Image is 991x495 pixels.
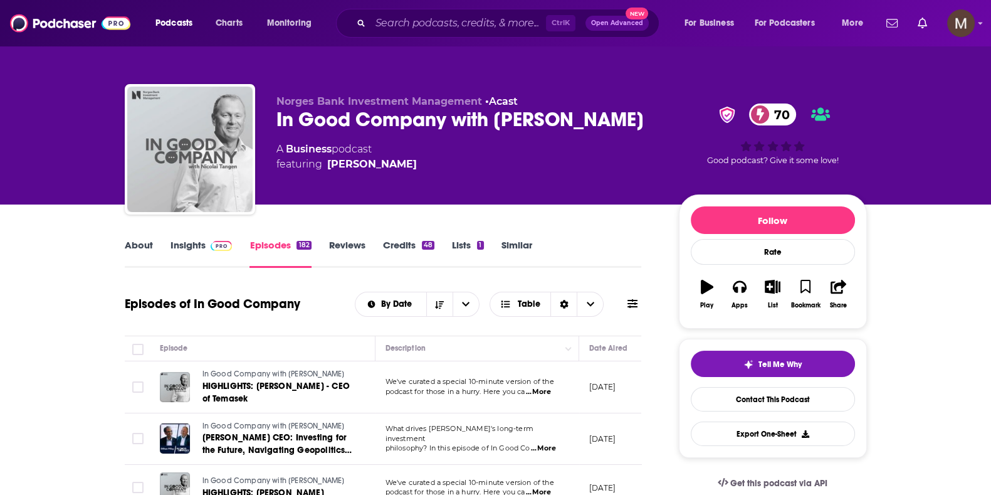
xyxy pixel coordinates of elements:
span: Ctrl K [546,15,575,31]
a: Show notifications dropdown [881,13,903,34]
a: Lists1 [452,239,483,268]
span: Tell Me Why [758,359,802,370]
div: Share [830,302,847,309]
span: 70 [762,104,796,125]
span: In Good Company with [PERSON_NAME] [202,422,345,430]
div: 182 [296,241,311,250]
a: HIGHLIGHTS: [PERSON_NAME] - CEO of Temasek [202,380,353,405]
button: Show profile menu [947,9,975,37]
a: Acast [489,95,518,107]
a: Contact This Podcast [691,387,855,412]
span: Logged in as miabeaumont.personal [947,9,975,37]
button: Choose View [490,292,604,317]
button: Bookmark [789,272,822,317]
button: tell me why sparkleTell Me Why [691,351,855,377]
span: Norges Bank Investment Management [276,95,482,107]
h1: Episodes of In Good Company [125,296,300,312]
img: In Good Company with Nicolai Tangen [127,87,253,212]
span: We've curated a special 10-minute version of the [385,377,554,386]
a: In Good Company with [PERSON_NAME] [202,421,353,432]
div: Sort Direction [550,292,577,316]
button: Column Actions [561,341,576,356]
a: Business [286,143,332,155]
span: Toggle select row [132,381,144,393]
div: 48 [422,241,434,250]
img: Podchaser Pro [211,241,233,251]
img: User Profile [947,9,975,37]
div: verified Badge70Good podcast? Give it some love! [679,95,867,173]
span: philosophy? In this episode of In Good Co [385,444,530,452]
div: A podcast [276,142,417,172]
button: open menu [355,300,426,309]
h2: Choose List sort [355,292,480,317]
a: InsightsPodchaser Pro [170,239,233,268]
div: Date Aired [589,341,627,356]
span: In Good Company with [PERSON_NAME] [202,370,345,378]
button: open menu [453,292,479,316]
button: Share [822,272,854,317]
span: New [626,8,648,19]
a: Nicolai Tangen [327,157,417,172]
button: open menu [147,13,209,33]
span: Charts [216,14,243,32]
div: Episode [160,341,188,356]
span: We've curated a special 10-minute version of the [385,478,554,487]
span: For Podcasters [755,14,815,32]
span: podcast for those in a hurry. Here you ca [385,387,525,396]
img: tell me why sparkle [743,359,753,370]
div: Search podcasts, credits, & more... [348,9,671,38]
button: open menu [258,13,328,33]
button: Open AdvancedNew [585,16,649,31]
span: Monitoring [267,14,312,32]
a: Reviews [329,239,365,268]
span: Table [518,300,540,309]
span: HIGHLIGHTS: [PERSON_NAME] - CEO of Temasek [202,381,350,404]
button: open menu [833,13,879,33]
button: open menu [676,13,750,33]
span: More [842,14,863,32]
div: Bookmark [790,302,820,309]
div: Play [700,302,713,309]
p: [DATE] [589,381,616,392]
span: • [485,95,518,107]
span: ...More [526,387,551,397]
span: Toggle select row [132,433,144,444]
button: Play [691,272,723,317]
button: List [756,272,789,317]
p: [DATE] [589,482,616,493]
a: Similar [501,239,532,268]
a: Episodes182 [249,239,311,268]
a: In Good Company with [PERSON_NAME] [202,369,353,380]
span: Toggle select row [132,482,144,493]
span: Good podcast? Give it some love! [707,156,839,165]
span: For Business [684,14,734,32]
a: 70 [749,104,796,125]
span: ...More [531,444,556,454]
button: Follow [691,206,855,234]
a: In Good Company with [PERSON_NAME] [202,476,352,487]
span: [PERSON_NAME] CEO: Investing for the Future, Navigating Geopolitics and Building Trust [202,432,352,468]
p: [DATE] [589,434,616,444]
a: About [125,239,153,268]
button: Sort Direction [426,292,453,316]
button: Apps [723,272,756,317]
a: Charts [207,13,250,33]
a: Credits48 [383,239,434,268]
a: [PERSON_NAME] CEO: Investing for the Future, Navigating Geopolitics and Building Trust [202,432,353,457]
img: verified Badge [715,107,739,123]
div: Description [385,341,426,356]
div: Rate [691,239,855,265]
span: In Good Company with [PERSON_NAME] [202,476,345,485]
span: Get this podcast via API [730,478,827,489]
span: Open Advanced [591,20,643,26]
div: Apps [731,302,748,309]
div: 1 [477,241,483,250]
span: By Date [381,300,416,309]
button: Export One-Sheet [691,422,855,446]
span: What drives [PERSON_NAME]'s long-term investment [385,424,533,443]
button: open menu [747,13,833,33]
img: Podchaser - Follow, Share and Rate Podcasts [10,11,130,35]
